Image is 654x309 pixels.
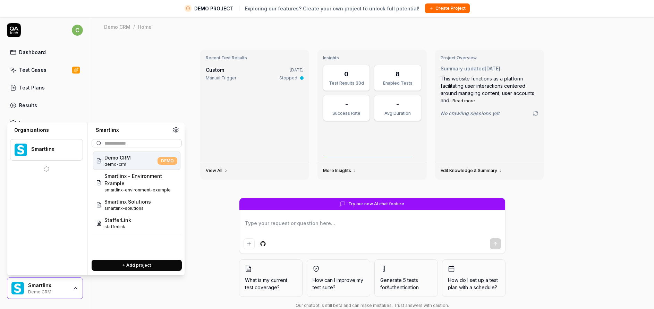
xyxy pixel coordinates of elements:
[448,276,500,291] span: How do I set up a test plan with a schedule?
[104,23,130,30] div: Demo CRM
[92,260,182,271] button: + Add project
[104,224,131,230] span: Project ID: r6Yf
[485,66,500,71] time: [DATE]
[379,110,416,117] div: Avg Duration
[245,5,419,12] span: Exploring our features? Create your own project to unlock full potential!
[92,150,182,254] div: Suggestions
[92,127,173,134] div: Smartlinx
[279,75,297,81] div: Stopped
[104,205,151,212] span: Project ID: RpbL
[104,187,177,193] span: Project ID: ZNJI
[374,259,438,297] button: Generate 5 tests forAuthentication
[19,84,45,91] div: Test Plans
[10,139,83,161] button: Smartlinx LogoSmartlinx
[15,144,27,156] img: Smartlinx Logo
[7,63,83,77] a: Test Cases
[442,259,506,297] button: How do I set up a test plan with a schedule?
[133,23,135,30] div: /
[328,80,365,86] div: Test Results 30d
[345,100,348,109] div: -
[104,161,131,168] span: Project ID: IXE0
[380,277,419,290] span: Generate 5 tests for Authentication
[10,127,83,134] div: Organizations
[28,289,68,294] div: Demo CRM
[323,55,421,61] h3: Insights
[244,238,255,249] button: Add attachment
[19,119,35,127] div: Issues
[328,110,365,117] div: Success Rate
[104,154,131,161] span: Demo CRM
[104,172,177,187] span: Smartlinx - Environment Example
[19,49,46,56] div: Dashboard
[425,3,470,13] button: Create Project
[7,81,83,94] a: Test Plans
[104,198,151,205] span: Smartlinx Solutions
[7,116,83,130] a: Issues
[7,98,83,112] a: Results
[323,168,357,173] a: More Insights
[313,276,364,291] span: How can I improve my test suite?
[452,98,475,104] button: Read more
[396,100,399,109] div: -
[441,76,536,103] span: This website functions as a platform facilitating user interactions centered around managing cont...
[72,23,83,37] button: c
[138,23,152,30] div: Home
[396,69,400,79] div: 8
[206,55,304,61] h3: Recent Test Results
[441,110,500,117] span: No crawling sessions yet
[173,127,179,135] a: Organization settings
[19,66,46,74] div: Test Cases
[245,276,297,291] span: What is my current test coverage?
[239,259,303,297] button: What is my current test coverage?
[344,69,349,79] div: 0
[158,157,177,165] span: DEMO
[290,67,304,72] time: [DATE]
[239,302,506,309] div: Our chatbot is still beta and can make mistakes. Trust answers with caution.
[441,55,539,61] h3: Project Overview
[206,67,224,73] span: Custom
[194,5,233,12] span: DEMO PROJECT
[104,216,131,224] span: StafferLink
[206,168,228,173] a: View All
[379,80,416,86] div: Enabled Tests
[441,168,503,173] a: Edit Knowledge & Summary
[31,146,74,152] div: Smartlinx
[19,102,37,109] div: Results
[7,277,83,299] button: Smartlinx LogoSmartlinxDemo CRM
[72,25,83,36] span: c
[204,65,305,83] a: Custom[DATE]Manual TriggerStopped
[348,201,404,207] span: Try our new AI chat feature
[11,282,24,294] img: Smartlinx Logo
[307,259,370,297] button: How can I improve my test suite?
[7,45,83,59] a: Dashboard
[441,66,485,71] span: Summary updated
[533,111,538,116] a: Go to crawling settings
[28,282,68,289] div: Smartlinx
[206,75,236,81] div: Manual Trigger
